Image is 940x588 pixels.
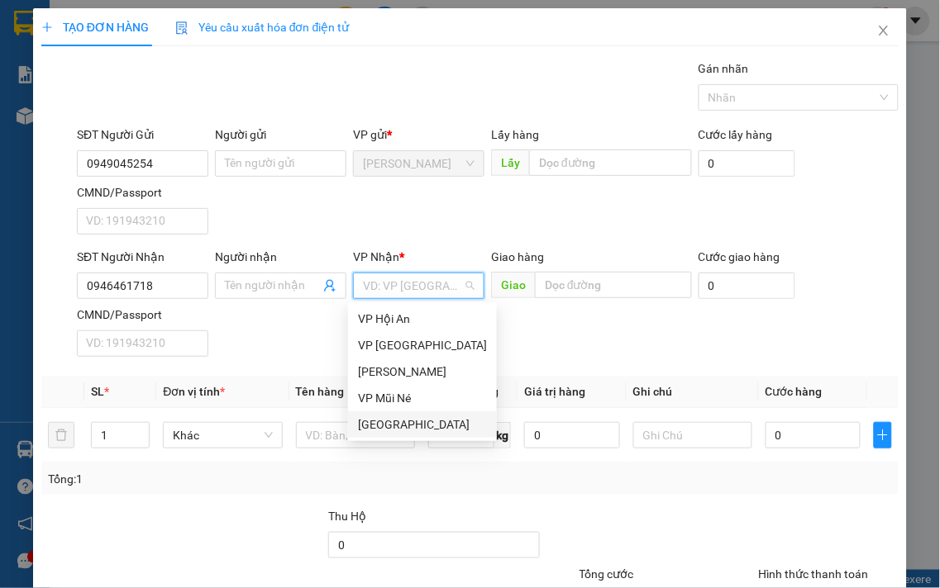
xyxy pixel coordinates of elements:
span: Phan Thiết [363,151,475,176]
span: kg [494,422,511,448]
input: Ghi Chú [633,422,752,448]
span: VP Nhận [353,250,399,263]
div: Phan Thiết [348,358,497,385]
div: Người gửi [215,126,346,144]
label: Gán nhãn [699,62,749,75]
button: plus [874,422,892,448]
span: close [877,24,890,37]
label: Cước giao hàng [699,250,780,263]
label: Hình thức thanh toán [759,567,869,581]
span: TẠO ĐƠN HÀNG [41,21,149,34]
input: Cước lấy hàng [699,150,795,177]
span: Thu Hộ [328,510,366,523]
button: Close [861,8,907,55]
div: [GEOGRAPHIC_DATA] [358,415,487,434]
input: 0 [524,422,619,448]
span: Tổng cước [580,567,634,581]
input: VD: Bàn, Ghế [296,422,415,448]
div: VP [GEOGRAPHIC_DATA] [358,336,487,354]
span: plus [875,429,891,442]
div: VP gửi [353,126,484,144]
div: SĐT Người Gửi [77,126,208,144]
div: VP Nha Trang [348,332,497,358]
li: In ngày: 06:46 15/10 [8,122,163,145]
div: Tổng: 1 [48,470,365,488]
div: VP Mũi Né [348,385,497,411]
div: Người nhận [215,248,346,266]
div: CMND/Passport [77,306,208,324]
div: VP Mũi Né [358,389,487,407]
span: Cước hàng [766,385,823,398]
li: An Phú Travel [8,99,163,122]
th: Ghi chú [627,376,759,408]
label: Cước lấy hàng [699,128,773,141]
input: Cước giao hàng [699,273,795,299]
div: [PERSON_NAME] [358,363,487,381]
span: Giao hàng [491,250,544,263]
div: Đà Lạt [348,411,497,438]
input: Dọc đường [535,272,692,298]
span: Lấy hàng [491,128,539,141]
span: Đơn vị tính [163,385,225,398]
span: Tên hàng [296,385,345,398]
span: Khác [173,423,272,448]
span: Yêu cầu xuất hóa đơn điện tử [175,21,350,34]
input: Dọc đường [529,149,692,176]
div: VP Hội An [348,306,497,332]
span: Giá trị hàng [524,385,585,398]
div: SĐT Người Nhận [77,248,208,266]
div: CMND/Passport [77,183,208,202]
span: Giao [491,272,535,298]
button: delete [48,422,74,448]
span: plus [41,21,53,33]
span: SL [91,385,104,398]
div: VP Hội An [358,310,487,328]
img: icon [175,21,188,35]
span: Lấy [491,149,529,176]
span: user-add [323,279,336,292]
